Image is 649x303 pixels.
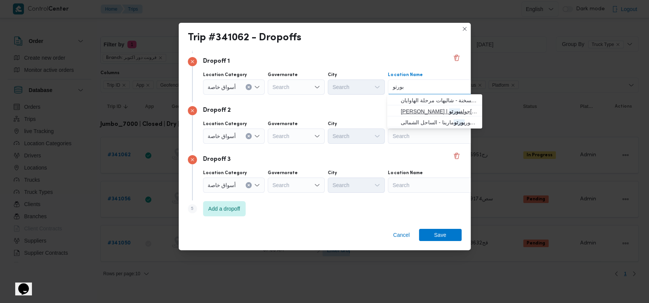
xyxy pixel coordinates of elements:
button: Open list of options [254,182,260,188]
mark: بورتو [449,108,460,114]
label: Location Name [388,170,422,176]
button: Clear input [246,84,252,90]
button: Open list of options [374,182,380,188]
label: Location Category [203,121,247,127]
label: Location Name [388,72,422,78]
label: City [328,170,337,176]
button: Clear input [246,133,252,139]
span: أسواق خاصة [208,181,236,189]
span: كارفور مارينا - الساحل الشمالى | Carrefour Market | null [401,118,478,127]
button: Open list of options [314,182,320,188]
label: City [328,121,337,127]
button: Open list of options [314,133,320,139]
span: Add a dropoff [208,204,240,213]
button: Closes this modal window [460,24,469,33]
button: كارفور جولف مارينا - مارينا | جولف بورتو مارينا | مدينة العلمين [387,105,482,116]
button: Cancel [390,229,413,241]
svg: Step 4 has errors [190,157,195,162]
span: Save [434,229,446,241]
span: Cancel [393,230,410,240]
svg: Step 2 has errors [190,59,195,64]
button: Clear input [246,182,252,188]
svg: Step 3 has errors [190,108,195,113]
span: زهران ماركت السخنة | بورتو السخنة - شاليهات مرحلة الهاوايان | null [401,96,478,105]
button: Delete [452,53,461,62]
button: Open list of options [374,84,380,90]
div: Trip #341062 - Dropoffs [188,32,301,44]
span: أسواق خاصة [208,82,236,91]
button: Open list of options [314,84,320,90]
p: Dropoff 1 [203,57,230,66]
button: Save [419,229,462,241]
label: Governorate [268,170,298,176]
button: كارفور بورتو مارينا - الساحل الشمالى | Carrefour Market | null [387,116,482,127]
button: زهران ماركت بورتو السخنة | بورتو السخنة - شاليهات مرحلة الهاوايان | null [387,94,482,105]
label: Governorate [268,72,298,78]
button: Open list of options [254,133,260,139]
label: Location Category [203,72,247,78]
mark: بورتو [454,119,465,125]
button: Delete [452,151,461,160]
span: أسواق خاصة [208,132,236,140]
button: Open list of options [374,133,380,139]
span: 5 [191,206,194,211]
label: Location Category [203,170,247,176]
label: City [328,72,337,78]
button: Open list of options [254,84,260,90]
iframe: chat widget [8,273,32,295]
p: Dropoff 2 [203,106,231,115]
label: Governorate [268,121,298,127]
button: Add a dropoff [203,201,246,216]
span: [PERSON_NAME] | جولف [GEOGRAPHIC_DATA] | مدينة [GEOGRAPHIC_DATA] [401,107,478,116]
p: Dropoff 3 [203,155,231,164]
